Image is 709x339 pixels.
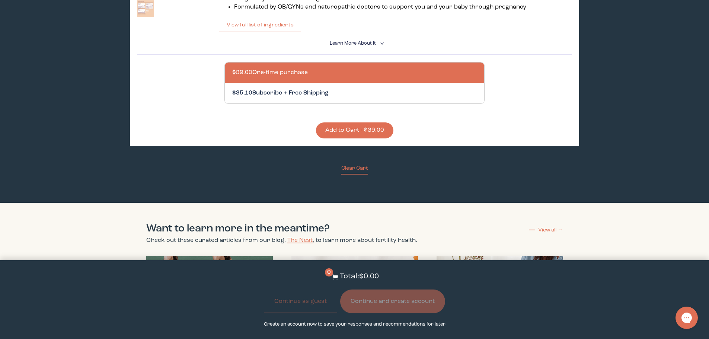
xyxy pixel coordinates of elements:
p: Check out these curated articles from our blog, , to learn more about fertility health. [146,236,417,245]
a: The Nest [287,237,313,243]
span: 0 [325,268,333,276]
summary: Learn More About it < [330,40,380,47]
button: Continue as guest [264,290,337,313]
span: Learn More About it [330,41,376,46]
p: Create an account now to save your responses and recommendations for later [264,321,445,328]
img: thumbnail image [137,0,154,17]
h2: Want to learn more in the meantime? [146,221,417,236]
button: Clear Cart [341,164,368,175]
i: < [378,41,385,45]
button: View full list of ingredients [219,17,301,32]
li: Formulated by OB/GYNs and naturopathic doctors to support you and your baby through pregnancy [234,3,571,12]
iframe: Gorgias live chat messenger [672,304,702,332]
a: View all → [529,226,563,234]
p: Total: $0.00 [340,271,379,282]
button: Continue and create account [340,290,445,313]
button: Add to Cart - $39.00 [316,122,393,138]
